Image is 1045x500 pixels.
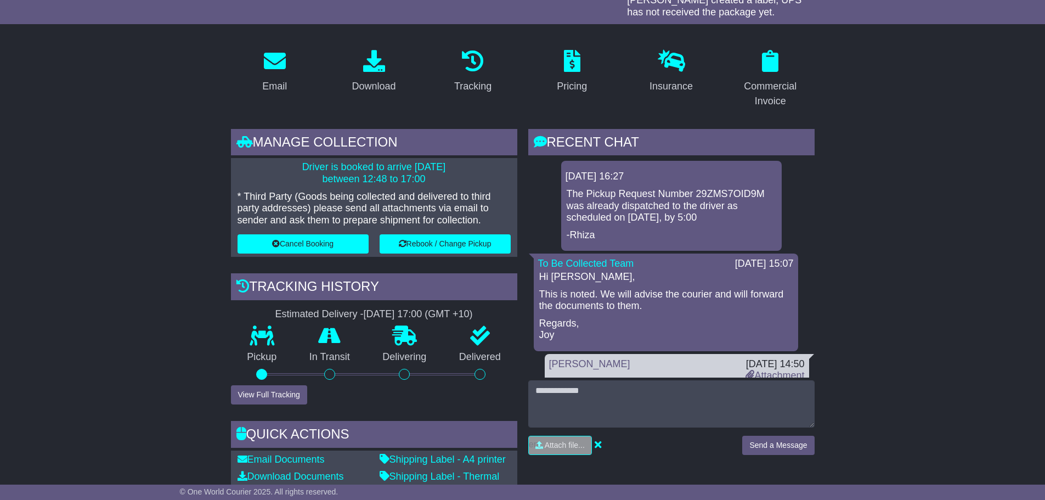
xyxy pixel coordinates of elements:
[567,188,776,224] p: The Pickup Request Number 29ZMS7OID9M was already dispatched to the driver as scheduled on [DATE]...
[352,79,396,94] div: Download
[735,258,794,270] div: [DATE] 15:07
[262,79,287,94] div: Email
[642,46,700,98] a: Insurance
[733,79,807,109] div: Commercial Invoice
[231,273,517,303] div: Tracking history
[238,161,511,185] p: Driver is booked to arrive [DATE] between 12:48 to 17:00
[539,318,793,341] p: Regards, Joy
[364,308,473,321] div: [DATE] 17:00 (GMT +10)
[557,79,587,94] div: Pricing
[255,46,294,98] a: Email
[566,171,777,183] div: [DATE] 16:27
[742,436,814,455] button: Send a Message
[380,454,506,465] a: Shipping Label - A4 printer
[447,46,499,98] a: Tracking
[366,351,443,363] p: Delivering
[649,79,693,94] div: Insurance
[344,46,403,98] a: Download
[454,79,492,94] div: Tracking
[539,271,793,283] p: Hi [PERSON_NAME],
[567,229,776,241] p: -Rhiza
[528,129,815,159] div: RECENT CHAT
[231,129,517,159] div: Manage collection
[238,471,344,482] a: Download Documents
[238,454,325,465] a: Email Documents
[231,421,517,451] div: Quick Actions
[231,385,307,405] button: View Full Tracking
[726,46,815,113] a: Commercial Invoice
[549,358,630,369] a: [PERSON_NAME]
[238,234,369,254] button: Cancel Booking
[180,487,338,496] span: © One World Courier 2025. All rights reserved.
[380,234,511,254] button: Rebook / Change Pickup
[443,351,517,363] p: Delivered
[539,289,793,312] p: This is noted. We will advise the courier and will forward the documents to them.
[293,351,366,363] p: In Transit
[231,351,293,363] p: Pickup
[745,358,804,370] div: [DATE] 14:50
[745,370,804,381] a: Attachment
[238,191,511,227] p: * Third Party (Goods being collected and delivered to third party addresses) please send all atta...
[550,46,594,98] a: Pricing
[538,258,634,269] a: To Be Collected Team
[380,471,500,494] a: Shipping Label - Thermal printer
[231,308,517,321] div: Estimated Delivery -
